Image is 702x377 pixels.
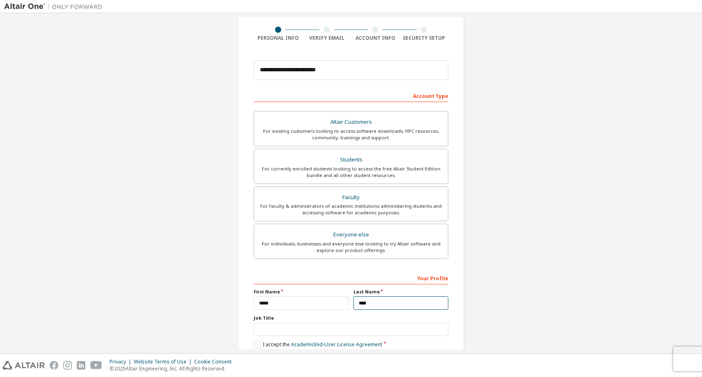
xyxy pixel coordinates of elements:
[259,192,443,203] div: Faculty
[254,271,448,284] div: Your Profile
[254,89,448,102] div: Account Type
[63,361,72,370] img: instagram.svg
[50,361,58,370] img: facebook.svg
[291,341,382,348] a: Academic End-User License Agreement
[254,288,349,295] label: First Name
[254,35,303,41] div: Personal Info
[259,116,443,128] div: Altair Customers
[2,361,45,370] img: altair_logo.svg
[259,166,443,179] div: For currently enrolled students looking to access the free Altair Student Edition bundle and all ...
[259,203,443,216] div: For faculty & administrators of academic institutions administering students and accessing softwa...
[110,365,236,372] p: © 2025 Altair Engineering, Inc. All Rights Reserved.
[259,154,443,166] div: Students
[254,315,448,321] label: Job Title
[259,229,443,241] div: Everyone else
[77,361,85,370] img: linkedin.svg
[134,359,194,365] div: Website Terms of Use
[110,359,134,365] div: Privacy
[351,35,400,41] div: Account Info
[254,341,382,348] label: I accept the
[259,241,443,254] div: For individuals, businesses and everyone else looking to try Altair software and explore our prod...
[400,35,449,41] div: Security Setup
[353,288,448,295] label: Last Name
[303,35,351,41] div: Verify Email
[194,359,236,365] div: Cookie Consent
[4,2,107,11] img: Altair One
[259,128,443,141] div: For existing customers looking to access software downloads, HPC resources, community, trainings ...
[90,361,102,370] img: youtube.svg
